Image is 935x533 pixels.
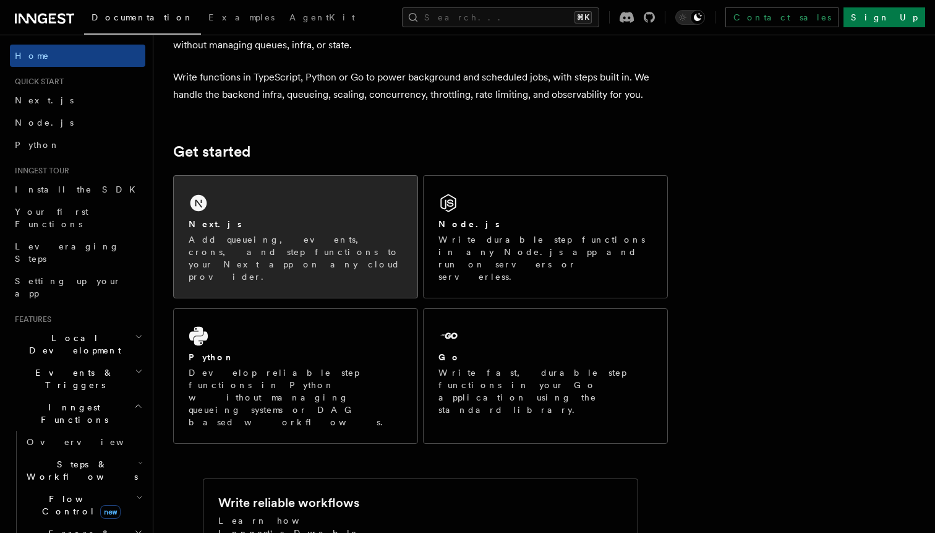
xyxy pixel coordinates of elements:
span: Inngest Functions [10,401,134,426]
button: Inngest Functions [10,396,145,431]
h2: Node.js [438,218,500,230]
span: Next.js [15,95,74,105]
span: Examples [208,12,275,22]
span: Quick start [10,77,64,87]
p: Add queueing, events, crons, and step functions to your Next app on any cloud provider. [189,233,403,283]
a: Documentation [84,4,201,35]
span: Features [10,314,51,324]
a: Get started [173,143,250,160]
span: Setting up your app [15,276,121,298]
p: Write functions in TypeScript, Python or Go to power background and scheduled jobs, with steps bu... [173,69,668,103]
span: Leveraging Steps [15,241,119,264]
span: Overview [27,437,154,447]
a: Leveraging Steps [10,235,145,270]
a: Overview [22,431,145,453]
kbd: ⌘K [574,11,592,24]
a: Contact sales [725,7,839,27]
span: Python [15,140,60,150]
a: Setting up your app [10,270,145,305]
p: Write durable step functions in any Node.js app and run on servers or serverless. [438,233,652,283]
a: Next.jsAdd queueing, events, crons, and step functions to your Next app on any cloud provider. [173,175,418,298]
h2: Next.js [189,218,242,230]
h2: Write reliable workflows [218,494,359,511]
a: Sign Up [843,7,925,27]
a: Home [10,45,145,67]
p: Write fast, durable step functions in your Go application using the standard library. [438,366,652,416]
button: Flow Controlnew [22,488,145,522]
p: Inngest is an event-driven durable execution platform that allows you to run fast, reliable code ... [173,19,668,54]
span: Documentation [92,12,194,22]
a: Python [10,134,145,156]
span: Inngest tour [10,166,69,176]
span: Local Development [10,332,135,357]
a: Your first Functions [10,201,145,235]
span: new [100,505,121,519]
button: Toggle dark mode [675,10,705,25]
button: Events & Triggers [10,362,145,396]
a: PythonDevelop reliable step functions in Python without managing queueing systems or DAG based wo... [173,308,418,444]
a: Next.js [10,89,145,111]
a: AgentKit [282,4,362,33]
h2: Go [438,351,461,363]
a: Node.js [10,111,145,134]
span: Node.js [15,118,74,128]
h2: Python [189,351,234,363]
span: AgentKit [289,12,355,22]
a: Examples [201,4,282,33]
span: Events & Triggers [10,366,135,391]
button: Local Development [10,327,145,362]
a: Install the SDK [10,178,145,201]
span: Your first Functions [15,207,88,229]
span: Install the SDK [15,184,143,194]
p: Develop reliable step functions in Python without managing queueing systems or DAG based workflows. [189,366,403,428]
span: Flow Control [22,493,136,518]
button: Search...⌘K [402,7,599,27]
button: Steps & Workflows [22,453,145,488]
a: GoWrite fast, durable step functions in your Go application using the standard library. [423,308,668,444]
span: Home [15,50,49,62]
a: Node.jsWrite durable step functions in any Node.js app and run on servers or serverless. [423,175,668,298]
span: Steps & Workflows [22,458,138,483]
